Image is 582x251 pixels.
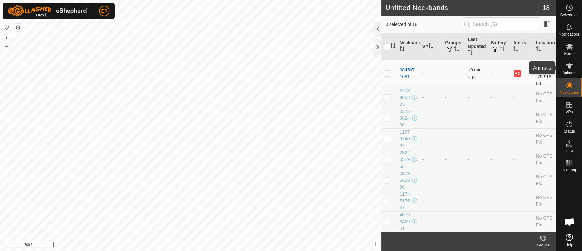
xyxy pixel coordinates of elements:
button: + [3,34,11,42]
app-display-virtual-paddock-transition: - [422,95,424,100]
td: No GPS Fix [534,211,556,232]
p-sorticon: Activate to sort [500,47,505,52]
button: – [3,42,11,50]
span: - [468,198,469,203]
img: Gallagher Logo [8,5,88,17]
button: i [371,241,379,248]
span: 18 [543,3,550,13]
span: Neckbands [559,91,579,94]
span: Status [564,129,575,133]
div: 1174517537 [400,191,411,211]
td: - [442,60,465,87]
div: 1167974067 [400,129,411,149]
th: Neckband [397,34,420,60]
span: - [468,115,469,121]
td: - [511,149,533,170]
p-sorticon: Activate to sort [513,47,518,52]
p-sorticon: Activate to sort [536,47,541,52]
td: - [488,211,511,232]
td: - [442,211,465,232]
a: Contact Us [197,243,216,248]
td: - [511,170,533,191]
span: 0 selected of 18 [385,21,462,28]
span: Schedules [560,13,578,17]
span: - [468,157,469,162]
span: Herds [564,52,574,56]
app-display-virtual-paddock-transition: - [422,115,424,121]
p-sorticon: Activate to sort [428,44,433,49]
button: Reset Map [3,23,11,31]
app-display-virtual-paddock-transition: - [422,178,424,183]
input: Search (S) [462,17,540,31]
th: Last Updated [465,34,488,60]
td: - [488,191,511,211]
span: Aug 28, 2025, 7:35 AM [468,67,483,79]
td: - [511,211,533,232]
th: Battery [488,34,511,60]
td: - [442,87,465,108]
td: - [511,108,533,128]
div: 3708906803 [400,87,411,108]
span: VPs [566,110,573,114]
td: - [488,170,511,191]
a: Privacy Policy [165,243,190,248]
button: Ad [514,70,521,77]
td: No GPS Fix [534,87,556,108]
td: No GPS Fix [534,149,556,170]
a: Open chat [560,212,579,232]
span: i [374,242,376,247]
td: 44.76751, -75.91868 [534,60,556,87]
p-sorticon: Activate to sort [454,47,459,52]
td: - [442,128,465,149]
div: Groups [530,242,556,248]
td: - [511,191,533,211]
td: - [488,108,511,128]
div: 0845071681 [400,67,417,80]
span: - [468,136,469,141]
td: - [442,108,465,128]
span: Notifications [559,32,580,36]
app-display-virtual-paddock-transition: - [422,157,424,162]
a: Help [556,231,582,249]
div: 0578382430 [400,108,411,128]
td: - [442,170,465,191]
app-display-virtual-paddock-transition: - [422,71,424,76]
p-sorticon: Activate to sort [468,51,473,56]
th: VP [420,34,442,60]
app-display-virtual-paddock-transition: - [422,136,424,141]
span: Infra [565,149,573,153]
th: Alerts [511,34,533,60]
p-sorticon: Activate to sort [400,47,405,52]
span: Help [565,243,573,247]
td: - [511,87,533,108]
app-display-virtual-paddock-transition: - [422,219,424,224]
td: - [511,128,533,149]
td: - [488,87,511,108]
td: - [488,149,511,170]
div: 2822051968 [400,149,411,170]
h2: Unfitted Neckbands [385,4,542,12]
th: Location [534,34,556,60]
span: - [468,219,469,224]
td: No GPS Fix [534,191,556,211]
td: - [442,191,465,211]
th: Groups [442,34,465,60]
app-display-virtual-paddock-transition: - [422,198,424,203]
div: 0979561980 [400,170,411,191]
td: - [488,60,511,87]
td: - [442,149,465,170]
span: - [468,95,469,100]
span: Heatmap [561,168,577,172]
td: No GPS Fix [534,108,556,128]
span: ER [101,8,107,15]
td: - [488,128,511,149]
td: No GPS Fix [534,128,556,149]
span: - [468,178,469,183]
td: No GPS Fix [534,170,556,191]
div: 4079846951 [400,212,411,232]
span: Animals [562,71,576,75]
p-sorticon: Activate to sort [390,44,396,49]
button: Map Layers [14,24,22,31]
